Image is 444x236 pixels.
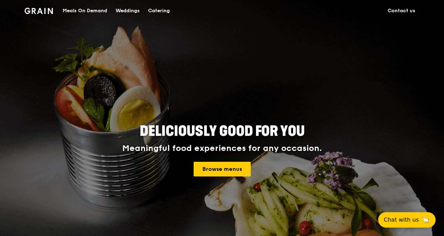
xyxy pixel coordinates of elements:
[378,212,436,228] button: Chat with us🦙
[116,0,140,21] div: Weddings
[111,0,144,21] a: Weddings
[63,0,107,21] div: Meals On Demand
[383,0,419,21] a: Contact us
[422,216,430,224] span: 🦙
[96,144,348,153] div: Meaningful food experiences for any occasion.
[25,8,53,14] img: Grain
[140,123,305,140] span: Deliciously good for you
[148,0,170,21] div: Catering
[144,0,174,21] a: Catering
[384,216,419,224] span: Chat with us
[194,162,251,176] a: Browse menus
